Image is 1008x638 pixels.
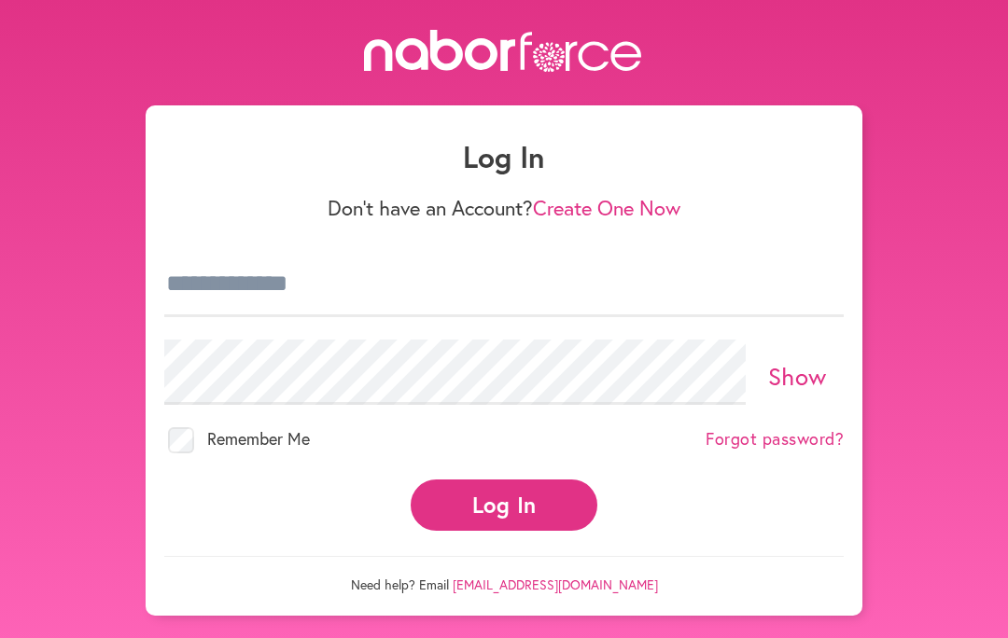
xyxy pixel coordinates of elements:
[411,479,597,531] button: Log In
[207,427,310,450] span: Remember Me
[164,139,844,174] h1: Log In
[768,360,827,392] a: Show
[164,196,844,220] p: Don't have an Account?
[706,429,844,450] a: Forgot password?
[164,556,844,593] p: Need help? Email
[453,576,658,593] a: [EMAIL_ADDRESS][DOMAIN_NAME]
[533,194,680,221] a: Create One Now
